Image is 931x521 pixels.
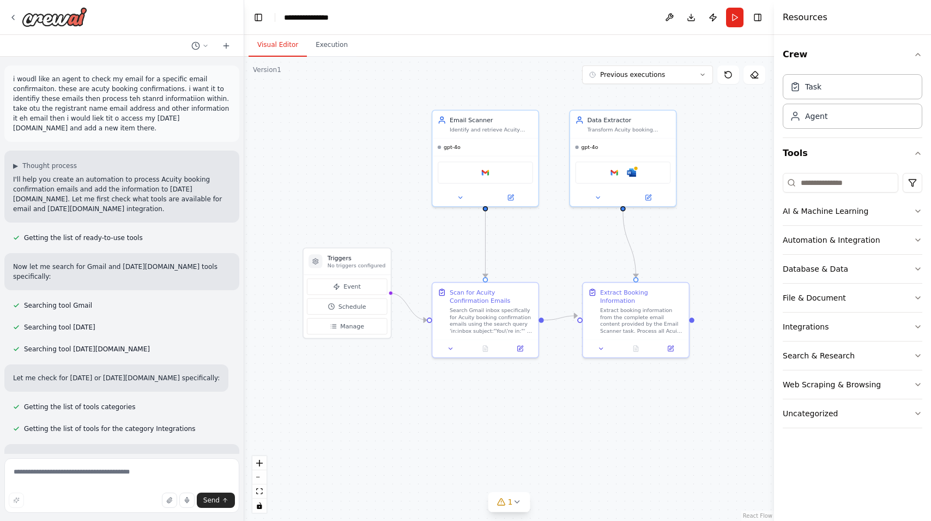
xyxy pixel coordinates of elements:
[481,211,490,277] g: Edge from 514601f8-2074-4cfc-a5e6-7d832b283d39 to 2de34750-750e-4c6b-be09-ea265583c32b
[303,248,391,339] div: TriggersNo triggers configuredEventScheduleManage
[783,255,922,283] button: Database & Data
[13,161,77,170] button: ▶Thought process
[338,302,366,311] span: Schedule
[600,70,665,79] span: Previous executions
[743,513,772,519] a: React Flow attribution
[307,34,356,57] button: Execution
[486,193,535,203] button: Open in side panel
[783,408,838,419] div: Uncategorized
[783,39,922,70] button: Crew
[179,493,195,508] button: Click to speak your automation idea
[390,289,427,324] g: Edge from triggers to 2de34750-750e-4c6b-be09-ea265583c32b
[328,254,385,262] h3: Triggers
[783,370,922,399] button: Web Scraping & Browsing
[544,312,578,325] g: Edge from 2de34750-750e-4c6b-be09-ea265583c32b to 7b371683-6ac9-4dd6-9b3d-9f5803a1e0b2
[450,307,533,334] div: Search Gmail inbox specifically for Acuity booking confirmation emails using the search query 'in...
[252,470,267,484] button: zoom out
[783,284,922,312] button: File & Document
[249,34,307,57] button: Visual Editor
[488,492,530,512] button: 1
[13,161,18,170] span: ▶
[450,126,533,133] div: Identify and retrieve Acuity booking confirmation emails from Gmail inbox, focusing on extracting...
[656,344,685,354] button: Open in side panel
[24,403,135,411] span: Getting the list of tools categories
[450,288,533,306] div: Scan for Acuity Confirmation Emails
[783,197,922,225] button: AI & Machine Learning
[783,399,922,428] button: Uncategorized
[13,74,231,133] p: i woudl like an agent to check my email for a specific email confirmaiton. these are acuty bookin...
[587,126,670,133] div: Transform Acuity booking confirmation emails into structured CSV data for [DATE][DOMAIN_NAME] imp...
[609,167,620,178] img: Google gmail
[432,282,539,358] div: Scan for Acuity Confirmation EmailsSearch Gmail inbox specifically for Acuity booking confirmatio...
[783,379,881,390] div: Web Scraping & Browsing
[619,211,640,277] g: Edge from ea7117a9-1455-4792-9644-a0cd5bb2e8f1 to 7b371683-6ac9-4dd6-9b3d-9f5803a1e0b2
[783,169,922,437] div: Tools
[600,307,684,334] div: Extract booking information from the complete email content provided by the Email Scanner task. P...
[783,313,922,341] button: Integrations
[783,235,880,245] div: Automation & Integration
[444,144,461,151] span: gpt-4o
[783,138,922,169] button: Tools
[307,279,387,295] button: Event
[252,456,267,513] div: React Flow controls
[307,298,387,315] button: Schedule
[340,322,364,331] span: Manage
[783,321,829,332] div: Integrations
[581,144,598,151] span: gpt-4o
[505,344,535,354] button: Open in side panel
[24,424,196,433] span: Getting the list of tools for the category Integrations
[508,496,513,507] span: 1
[618,344,654,354] button: No output available
[307,318,387,334] button: Manage
[600,288,684,306] div: Extract Booking Information
[582,65,713,84] button: Previous executions
[432,110,539,207] div: Email ScannerIdentify and retrieve Acuity booking confirmation emails from Gmail inbox, focusing ...
[569,110,676,207] div: Data ExtractorTransform Acuity booking confirmation emails into structured CSV data for [DATE][DO...
[805,111,827,122] div: Agent
[783,206,868,217] div: AI & Machine Learning
[343,283,361,291] span: Event
[187,39,213,52] button: Switch to previous chat
[587,116,670,124] div: Data Extractor
[251,10,266,25] button: Hide left sidebar
[13,453,231,492] p: I can see we have Gmail tools available, but I don't see [DATE][DOMAIN_NAME] specifically in the ...
[783,226,922,254] button: Automation & Integration
[203,496,220,505] span: Send
[252,456,267,470] button: zoom in
[783,70,922,137] div: Crew
[217,39,235,52] button: Start a new chat
[582,282,690,358] div: Extract Booking InformationExtract booking information from the complete email content provided b...
[9,493,24,508] button: Improve this prompt
[783,292,846,303] div: File & Document
[626,167,637,178] img: Microsoft word
[624,193,672,203] button: Open in side panel
[783,342,922,370] button: Search & Research
[13,262,231,282] p: Now let me search for Gmail and [DATE][DOMAIN_NAME] tools specifically:
[13,373,220,383] p: Let me check for [DATE] or [DATE][DOMAIN_NAME] specifically:
[783,264,848,274] div: Database & Data
[24,233,143,242] span: Getting the list of ready-to-use tools
[13,175,231,214] p: I'll help you create an automation to process Acuity booking confirmation emails and add the info...
[24,345,150,354] span: Searching tool [DATE][DOMAIN_NAME]
[162,493,177,508] button: Upload files
[253,65,281,74] div: Version 1
[22,7,87,27] img: Logo
[284,12,329,23] nav: breadcrumb
[24,301,92,310] span: Searching tool Gmail
[783,350,855,361] div: Search & Research
[467,344,504,354] button: No output available
[750,10,765,25] button: Hide right sidebar
[450,116,533,124] div: Email Scanner
[22,161,77,170] span: Thought process
[328,262,385,270] p: No triggers configured
[783,11,827,24] h4: Resources
[24,323,95,332] span: Searching tool [DATE]
[252,499,267,513] button: toggle interactivity
[197,493,235,508] button: Send
[480,167,491,178] img: Google gmail
[805,81,821,92] div: Task
[252,484,267,499] button: fit view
